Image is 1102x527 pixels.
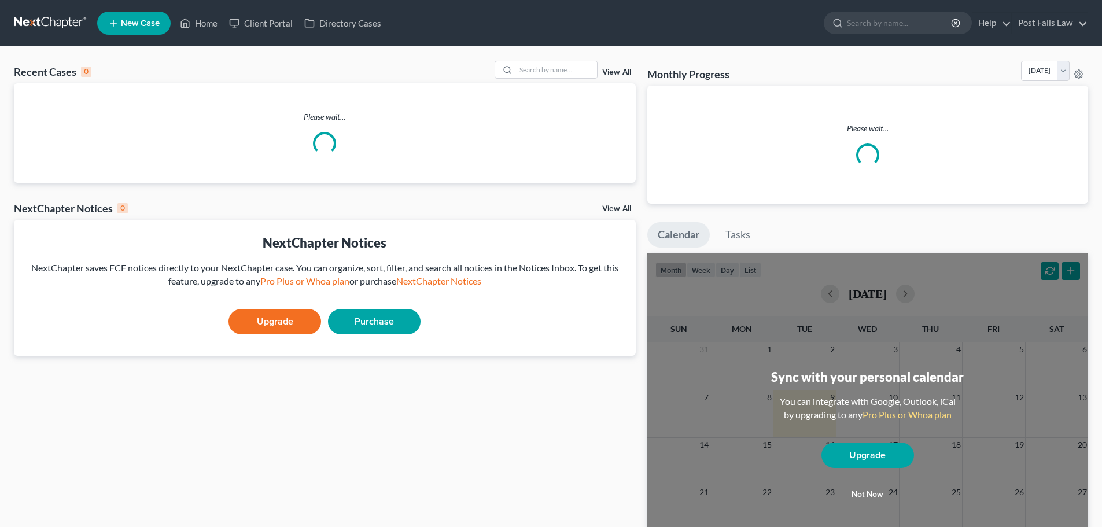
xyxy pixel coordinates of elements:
a: Home [174,13,223,34]
div: NextChapter Notices [23,234,626,252]
a: Pro Plus or Whoa plan [863,409,952,420]
a: Help [972,13,1011,34]
div: 0 [81,67,91,77]
span: New Case [121,19,160,28]
a: Calendar [647,222,710,248]
p: Please wait... [657,123,1079,134]
div: Sync with your personal calendar [771,368,964,386]
div: Recent Cases [14,65,91,79]
input: Search by name... [847,12,953,34]
a: View All [602,68,631,76]
a: View All [602,205,631,213]
div: NextChapter Notices [14,201,128,215]
a: Upgrade [821,443,914,468]
input: Search by name... [516,61,597,78]
button: Not now [821,483,914,506]
a: Tasks [715,222,761,248]
a: Upgrade [228,309,321,334]
div: NextChapter saves ECF notices directly to your NextChapter case. You can organize, sort, filter, ... [23,261,626,288]
div: You can integrate with Google, Outlook, iCal by upgrading to any [775,395,960,422]
p: Please wait... [14,111,636,123]
a: Client Portal [223,13,298,34]
a: Purchase [328,309,421,334]
a: NextChapter Notices [396,275,481,286]
h3: Monthly Progress [647,67,729,81]
a: Directory Cases [298,13,387,34]
a: Post Falls Law [1012,13,1088,34]
a: Pro Plus or Whoa plan [260,275,349,286]
div: 0 [117,203,128,213]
